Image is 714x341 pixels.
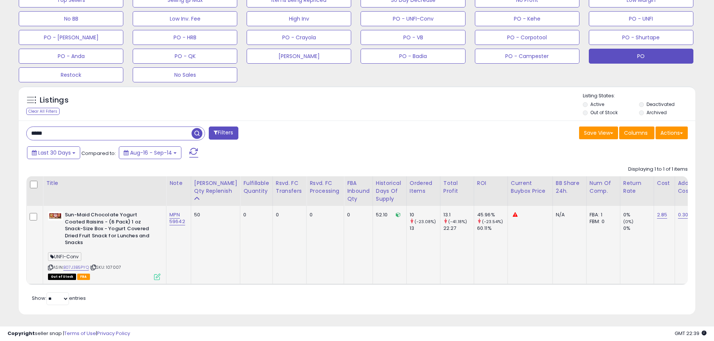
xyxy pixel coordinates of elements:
div: ASIN: [48,211,160,279]
span: | SKU: 107007 [90,264,121,270]
th: Please note that this number is a calculation based on your required days of coverage and your ve... [191,176,240,206]
div: Note [169,179,188,187]
a: 0.30 [678,211,689,219]
a: B07J3B5PYQ [63,264,89,271]
div: 60.11% [477,225,507,232]
div: [PERSON_NAME] Qty Replenish [194,179,237,195]
div: Return Rate [623,179,651,195]
button: Aug-16 - Sep-14 [119,146,181,159]
span: Columns [624,129,648,137]
div: Num of Comp. [590,179,617,195]
div: Historical Days Of Supply [376,179,403,203]
button: No Sales [133,67,237,82]
div: FBA: 1 [590,211,614,218]
div: 45.96% [477,211,507,218]
label: Archived [647,109,667,116]
button: High Inv [247,11,351,26]
button: Save View [579,127,618,139]
div: 0% [623,211,654,218]
span: Compared to: [81,150,116,157]
div: Title [46,179,163,187]
div: N/A [556,211,581,218]
small: (-23.08%) [415,219,436,225]
div: FBM: 0 [590,218,614,225]
a: MPN 59642 [169,211,185,225]
div: FBA inbound Qty [347,179,370,203]
button: PO - Corpotool [475,30,579,45]
button: PO - Campester [475,49,579,64]
strong: Copyright [7,330,35,337]
div: Cost [657,179,672,187]
div: 50 [194,211,235,218]
span: Last 30 Days [38,149,71,156]
div: Fulfillable Quantity [243,179,269,195]
div: 0 [310,211,338,218]
button: [PERSON_NAME] [247,49,351,64]
div: 13.1 [443,211,474,218]
button: Actions [656,127,688,139]
span: All listings that are currently out of stock and unavailable for purchase on Amazon [48,274,76,280]
div: 0 [347,211,367,218]
label: Deactivated [647,101,675,107]
button: No BB [19,11,123,26]
button: PO [589,49,693,64]
div: 0 [243,211,266,218]
div: 13 [410,225,440,232]
button: PO - VB [361,30,465,45]
div: seller snap | | [7,330,130,337]
button: PO - UNFI-Conv [361,11,465,26]
button: PO - Kehe [475,11,579,26]
div: Displaying 1 to 1 of 1 items [628,166,688,173]
label: Out of Stock [590,109,618,116]
a: Privacy Policy [97,330,130,337]
div: Additional Cost [678,179,705,195]
h5: Listings [40,95,69,106]
span: FBA [77,274,90,280]
span: UNFI-Conv [48,252,81,261]
span: Show: entries [32,295,86,302]
img: 41O1JXNe1JS._SL40_.jpg [48,211,63,220]
div: Ordered Items [410,179,437,195]
button: PO - Crayola [247,30,351,45]
div: 0% [623,225,654,232]
div: 52.10 [376,211,401,218]
p: Listing States: [583,92,695,100]
button: Columns [619,127,654,139]
span: Aug-16 - Sep-14 [130,149,172,156]
button: Last 30 Days [27,146,80,159]
button: PO - QK [133,49,237,64]
button: PO - Shurtape [589,30,693,45]
span: 2025-10-15 22:39 GMT [675,330,707,337]
div: Rsvd. FC Processing [310,179,341,195]
div: Total Profit [443,179,471,195]
div: 0 [276,211,301,218]
button: PO - [PERSON_NAME] [19,30,123,45]
button: Filters [209,127,238,140]
div: Rsvd. FC Transfers [276,179,304,195]
button: PO - HRB [133,30,237,45]
div: 10 [410,211,440,218]
small: (-41.18%) [448,219,467,225]
button: PO - UNFI [589,11,693,26]
a: Terms of Use [64,330,96,337]
button: PO - Anda [19,49,123,64]
div: BB Share 24h. [556,179,583,195]
label: Active [590,101,604,107]
div: Current Buybox Price [511,179,549,195]
small: (-23.54%) [482,219,503,225]
a: 2.85 [657,211,668,219]
button: PO - Badia [361,49,465,64]
div: 22.27 [443,225,474,232]
button: Restock [19,67,123,82]
b: Sun-Maid Chocolate Yogurt Coated Raisins - (6 Pack) 1 oz Snack-Size Box - Yogurt Covered Dried Fr... [65,211,156,248]
small: (0%) [623,219,634,225]
div: ROI [477,179,504,187]
button: Low Inv. Fee [133,11,237,26]
div: Clear All Filters [26,108,60,115]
